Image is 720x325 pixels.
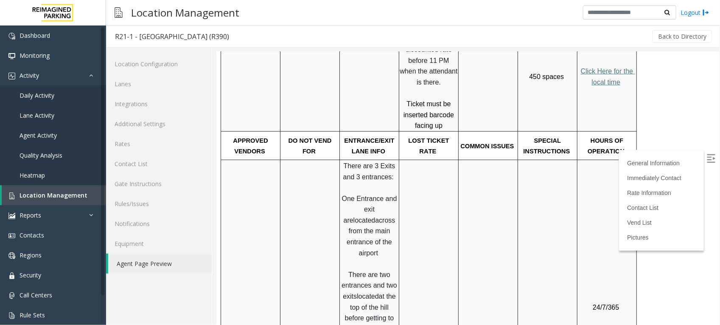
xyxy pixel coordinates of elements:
a: Rates [106,134,212,154]
img: 'icon' [8,33,15,40]
span: Quality Analysis [20,151,62,159]
img: 'icon' [8,252,15,259]
a: Notifications [106,214,212,234]
span: There are 3 Exits and 3 entrances: [127,110,181,129]
h3: Location Management [127,2,244,23]
span: HOURS OF OPERATION [371,85,409,103]
a: Location Configuration [106,54,212,74]
span: Monitoring [20,51,50,59]
span: located [140,241,162,248]
a: Additional Settings [106,114,212,134]
img: pageIcon [115,2,123,23]
a: Gate Instructions [106,174,212,194]
span: COMMON ISSUES [244,91,297,98]
img: 'icon' [8,292,15,299]
span: located [137,165,159,172]
span: ENTRANCE/EXIT LANE INFO [128,85,179,103]
span: APPROVED VENDORS [17,85,53,103]
span: Regions [20,251,42,259]
img: 'icon' [8,73,15,79]
span: 450 spaces [313,21,347,28]
span: LOST TICKET RATE [192,85,234,103]
span: 24/7/365 [376,252,403,259]
img: 'icon' [8,272,15,279]
a: Immediately Contact [411,123,465,130]
span: Location Management [20,191,87,199]
a: Agent Page Preview [108,254,212,274]
a: Integrations [106,94,212,114]
img: 'icon' [8,232,15,239]
div: R21-1 - [GEOGRAPHIC_DATA] (R390) [115,31,229,42]
span: Heatmap [20,171,45,179]
span: Dashboard [20,31,50,40]
img: logout [703,8,709,17]
span: Daily Activity [20,91,54,99]
a: Equipment [106,234,212,254]
a: Pictures [411,182,432,189]
span: Rule Sets [20,311,45,319]
span: across from the main entrance of the airport [130,165,181,205]
a: Rules/Issues [106,194,212,214]
span: Call Centers [20,291,52,299]
a: Location Management [2,185,106,205]
img: 'icon' [8,53,15,59]
img: 'icon' [8,212,15,219]
span: Security [20,271,41,279]
span: Contacts [20,231,44,239]
a: Contact List [106,154,212,174]
a: Rate Information [411,138,455,144]
a: Logout [681,8,709,17]
span: Lane Activity [20,111,54,119]
a: Vend List [411,167,435,174]
span: DO NOT VEND FOR [72,85,117,103]
span: There are two entrances and two exits [125,219,182,248]
span: SPECIAL INSTRUCTIONS [307,85,354,103]
span: Ticket must be inserted barcode facing up [187,48,238,77]
span: Activity [20,71,39,79]
img: Open/Close Sidebar Menu [490,102,499,111]
a: Lanes [106,74,212,94]
img: 'icon' [8,192,15,199]
span: Agent Activity [20,131,57,139]
button: Back to Directory [653,30,712,43]
img: 'icon' [8,312,15,319]
a: Contact List [411,153,442,159]
a: Click Here for the local time [364,16,419,34]
a: General Information [411,108,463,115]
span: One Entrance and exit are [126,143,182,172]
span: Reports [20,211,41,219]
